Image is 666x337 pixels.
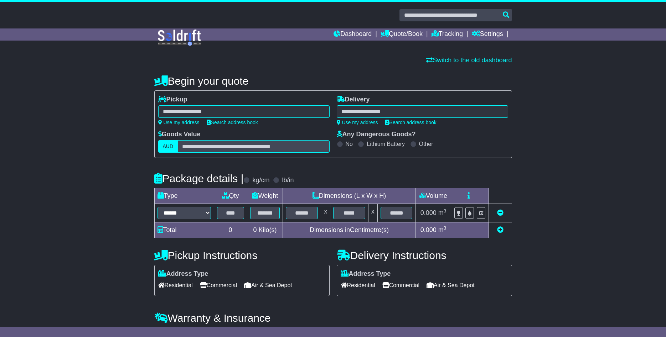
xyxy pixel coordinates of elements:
a: Dashboard [334,28,372,41]
label: Lithium Battery [367,141,405,147]
h4: Package details | [154,173,244,184]
h4: Warranty & Insurance [154,312,512,324]
span: Air & Sea Depot [244,280,292,291]
span: m [438,226,446,233]
label: Pickup [158,96,187,104]
a: Quote/Book [381,28,423,41]
label: kg/cm [252,177,269,184]
span: Air & Sea Depot [427,280,475,291]
span: Residential [158,280,193,291]
label: No [346,141,353,147]
td: Kilo(s) [247,222,283,238]
a: Use my address [337,120,378,125]
a: Remove this item [497,209,504,216]
td: Volume [415,188,451,204]
a: Use my address [158,120,200,125]
td: x [368,204,377,222]
td: Qty [214,188,247,204]
span: Commercial [200,280,237,291]
span: Residential [341,280,375,291]
a: Search address book [207,120,258,125]
td: x [321,204,330,222]
td: Total [154,222,214,238]
label: Address Type [158,270,208,278]
span: 0.000 [420,209,437,216]
label: lb/in [282,177,294,184]
a: Settings [472,28,503,41]
span: 0.000 [420,226,437,233]
label: Delivery [337,96,370,104]
sup: 3 [444,208,446,214]
td: Weight [247,188,283,204]
sup: 3 [444,225,446,231]
a: Search address book [385,120,437,125]
td: 0 [214,222,247,238]
label: Goods Value [158,131,201,138]
td: Dimensions in Centimetre(s) [283,222,415,238]
a: Tracking [432,28,463,41]
h4: Pickup Instructions [154,249,330,261]
label: Other [419,141,433,147]
span: Commercial [382,280,419,291]
label: AUD [158,140,178,153]
a: Add new item [497,226,504,233]
label: Any Dangerous Goods? [337,131,416,138]
h4: Begin your quote [154,75,512,87]
td: Type [154,188,214,204]
h4: Delivery Instructions [337,249,512,261]
a: Switch to the old dashboard [426,57,512,64]
span: 0 [253,226,257,233]
label: Address Type [341,270,391,278]
td: Dimensions (L x W x H) [283,188,415,204]
span: m [438,209,446,216]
